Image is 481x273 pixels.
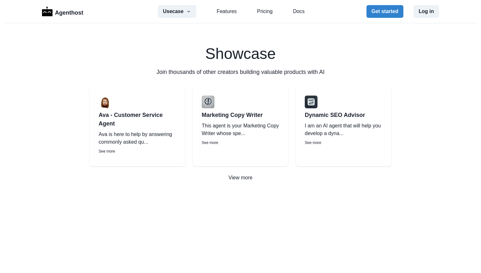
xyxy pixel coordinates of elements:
[305,96,317,108] img: user%2F2%2F2d242b93-aaa3-4cbd-aa9c-fc041cf1f639
[42,7,52,16] img: Logo
[157,68,324,76] p: Join thousands of other creators building valuable products with AI
[202,122,279,137] p: This agent is your Marketing Copy Writer whose spe...
[305,140,382,146] p: See more
[99,131,176,146] p: Ava is here to help by answering commonly asked qu...
[217,8,237,15] a: Features
[55,6,83,17] p: Agenthost
[293,8,304,15] a: Docs
[99,111,176,128] a: Ava - Customer Service Agent
[305,111,382,119] a: Dynamic SEO Advisor
[257,8,273,15] a: Pricing
[158,5,196,18] button: Usecase
[202,96,214,108] img: user%2F2%2Fdef768d2-bb31-48e1-a725-94a4e8c437fd
[202,140,279,146] p: See more
[202,111,279,119] a: Marketing Copy Writer
[305,122,382,137] p: I am an AI agent that will help you develop a dyna...
[366,5,403,18] button: Get started
[42,46,439,61] h2: Showcase
[99,96,111,108] img: user%2F2%2Fb7ac5808-39ff-453c-8ce1-b371fabf5c1b
[414,5,439,18] button: Log in
[42,6,83,17] a: LogoAgenthost
[99,148,176,154] p: See more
